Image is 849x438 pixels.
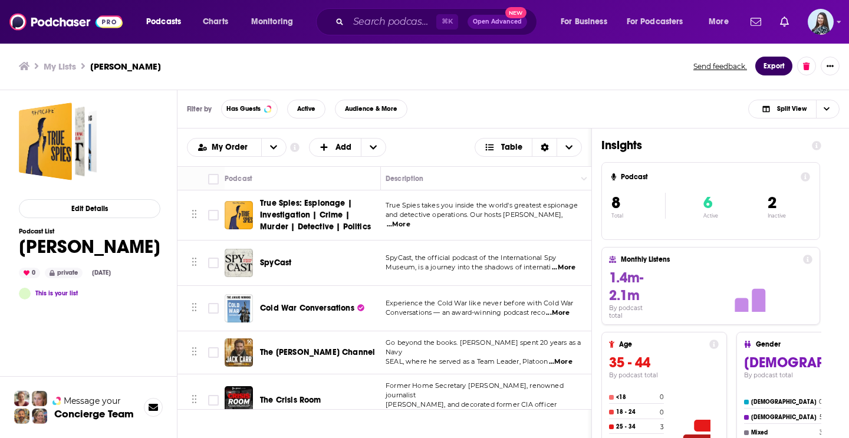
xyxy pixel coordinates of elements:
button: Choose View [475,138,583,157]
button: Send feedback. [690,61,751,71]
button: open menu [138,12,196,31]
div: Sort Direction [532,139,557,156]
button: open menu [243,12,308,31]
img: True Spies: Espionage | Investigation | Crime | Murder | Detective | Politics [225,201,253,229]
button: Audience & More [335,100,407,118]
button: Open AdvancedNew [468,15,527,29]
div: 0 [19,268,40,278]
a: The [PERSON_NAME] Channel [260,347,375,358]
span: Has Guests [226,106,261,112]
h4: 3 [820,429,823,436]
span: ...More [546,308,570,318]
div: Podcast [225,172,252,186]
h4: 0 [660,393,664,401]
img: Sydney Profile [14,391,29,406]
a: Show notifications dropdown [775,12,794,32]
p: Active [703,213,718,219]
span: Active [297,106,315,112]
a: Show additional information [290,142,300,153]
h4: 3 [660,423,664,431]
button: + Add [309,138,387,157]
button: Column Actions [577,172,591,186]
img: User Profile [808,9,834,35]
button: open menu [700,12,743,31]
button: Active [287,100,325,118]
button: open menu [187,143,261,152]
span: Podcasts [146,14,181,30]
h3: Filter by [187,105,212,113]
span: Add [335,143,351,152]
button: Move [190,299,198,317]
h4: 18 - 24 [616,409,657,416]
div: private [45,268,83,278]
h4: Monthly Listens [621,255,798,264]
img: The Crisis Room [225,386,253,414]
span: Experience the Cold War like never before with Cold War [386,299,573,307]
button: Edit Details [19,199,160,218]
a: True Spies: Espionage | Investigation | Crime | Murder | Detective | Politics [260,197,377,233]
span: Toggle select row [208,210,219,220]
span: Logged in as brookefortierpr [808,9,834,35]
span: and detective operations. Our hosts [PERSON_NAME], [386,210,563,219]
img: SpyCast [225,249,253,277]
span: ...More [552,263,575,272]
h3: Concierge Team [54,408,134,420]
a: This is your list [35,289,78,297]
h4: 0 [660,409,664,416]
button: Show profile menu [808,9,834,35]
img: Podchaser - Follow, Share and Rate Podcasts [9,11,123,33]
h4: <18 [616,394,657,401]
a: The Crisis Room [260,394,321,406]
h4: Podcast [621,173,796,181]
h3: [PERSON_NAME] [90,61,161,72]
h3: 35 - 44 [609,354,719,371]
h4: 0 [819,398,823,406]
h4: By podcast total [609,371,719,379]
span: 6 [703,193,712,213]
a: Anthony Vinci [19,103,97,180]
span: SpyCast [260,258,291,268]
a: My Lists [44,61,76,72]
h4: [DEMOGRAPHIC_DATA] [751,399,817,406]
button: Move [190,254,198,272]
span: ...More [549,357,572,367]
span: Toggle select row [208,395,219,406]
span: Toggle select row [208,258,219,268]
h3: Podcast List [19,228,160,235]
span: Cold War Conversations [260,303,354,313]
img: The Jack Carr Channel [225,338,253,367]
span: Go beyond the books. [PERSON_NAME] spent 20 years as a Navy [386,338,581,356]
button: Choose View [748,100,840,118]
span: True Spies takes you inside the world's greatest espionage [386,201,578,209]
button: Export [755,57,792,75]
span: SEAL, where he served as a Team Leader, Platoon [386,357,548,365]
div: [DATE] [87,268,116,278]
h1: Insights [601,138,802,153]
span: 1.4m-2.1m [609,269,643,304]
button: Move [190,391,198,409]
h4: Age [619,340,705,348]
img: Cold War Conversations [225,294,253,322]
span: ⌘ K [436,14,458,29]
span: True Spies: Espionage | Investigation | Crime | Murder | Detective | Politics [260,198,371,232]
button: Move [190,206,198,224]
span: Former Home Secretary [PERSON_NAME], renowned journalist [386,381,564,399]
span: SpyCast, the official podcast of the International Spy [386,253,556,262]
p: Inactive [768,213,786,219]
h4: By podcast total [609,304,657,320]
a: Show notifications dropdown [746,12,766,32]
p: Total [611,213,665,219]
span: Toggle select row [208,347,219,358]
img: Barbara Profile [32,409,47,424]
span: The [PERSON_NAME] Channel [260,347,375,357]
div: Search podcasts, credits, & more... [327,8,548,35]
